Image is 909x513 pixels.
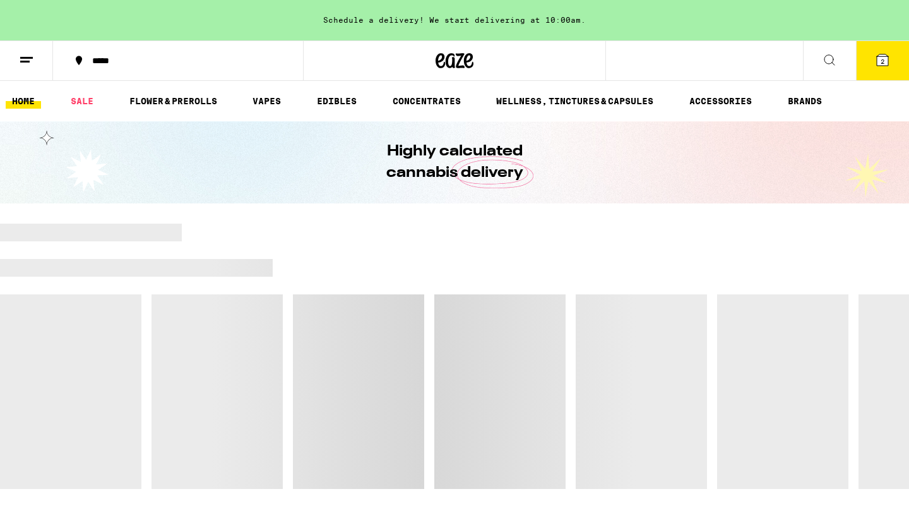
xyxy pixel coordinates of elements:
[683,94,758,109] a: ACCESSORIES
[311,94,363,109] a: EDIBLES
[350,141,559,184] h1: Highly calculated cannabis delivery
[881,57,884,65] span: 2
[246,94,287,109] a: VAPES
[386,94,467,109] a: CONCENTRATES
[490,94,660,109] a: WELLNESS, TINCTURES & CAPSULES
[123,94,223,109] a: FLOWER & PREROLLS
[856,41,909,80] button: 2
[781,94,828,109] a: BRANDS
[64,94,100,109] a: SALE
[6,94,41,109] a: HOME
